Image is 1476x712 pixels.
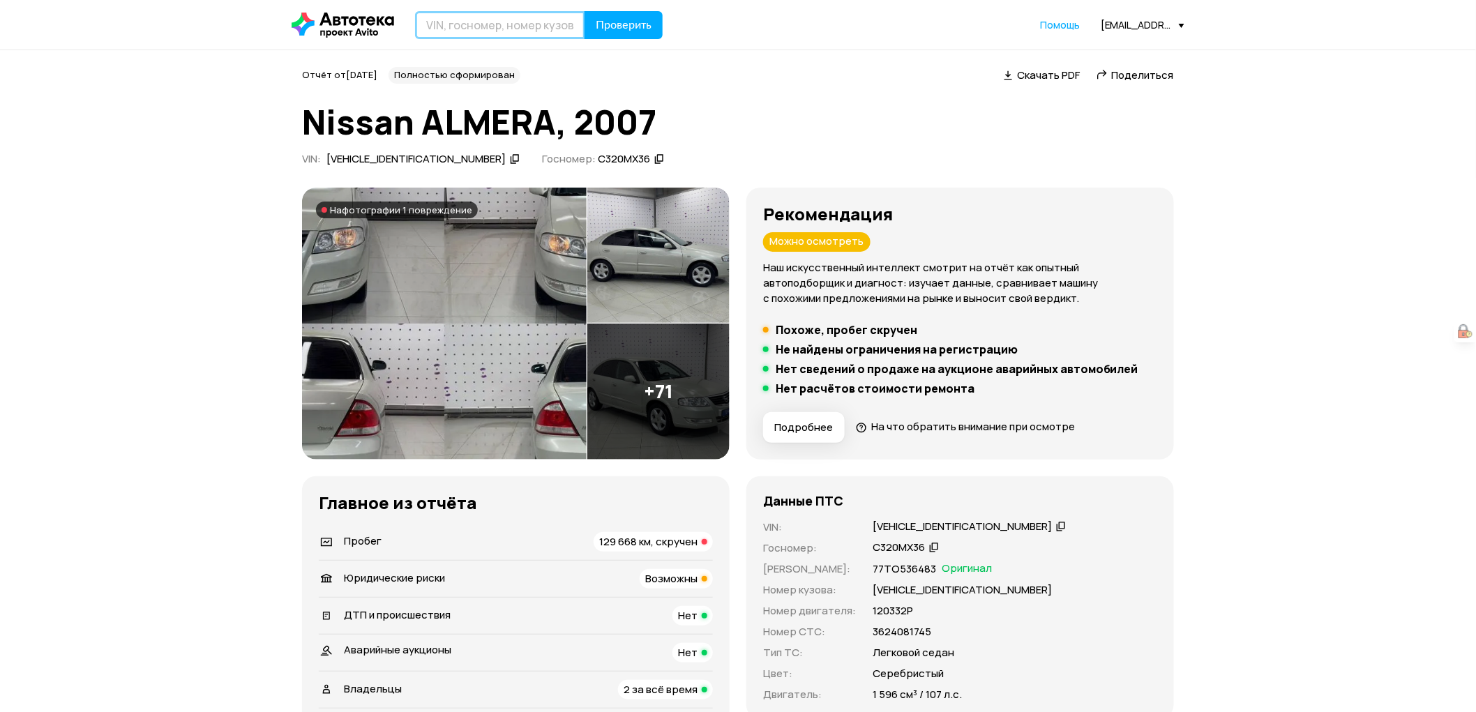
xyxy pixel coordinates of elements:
div: Полностью сформирован [389,67,520,84]
p: 1 596 см³ / 107 л.с. [873,687,962,702]
p: Номер кузова : [763,582,856,598]
span: Помощь [1040,18,1080,31]
span: Владельцы [344,681,402,696]
div: [EMAIL_ADDRESS][DOMAIN_NAME] [1101,18,1184,31]
p: Номер СТС : [763,624,856,639]
p: Двигатель : [763,687,856,702]
img: heZnHVL+J7nx0veNuBKvcDf6CljQZtEAf8CziJsKFg8H+YIPsfie9tl9173kYdNUAG8CiedCvmIf4fN5vbFLoYkFgAAAAASUV... [1459,324,1473,338]
a: Поделиться [1097,68,1174,82]
p: 3624081745 [873,624,931,639]
span: Проверить [596,20,652,31]
p: [VEHICLE_IDENTIFICATION_NUMBER] [873,582,1052,598]
p: Тип ТС : [763,645,856,660]
span: Нет [678,645,698,660]
input: VIN, госномер, номер кузова [415,11,585,39]
p: Легковой седан [873,645,954,660]
span: Оригинал [942,561,992,577]
p: Номер двигателя : [763,603,856,619]
span: Отчёт от [DATE] [302,68,377,81]
div: Можно осмотреть [763,232,871,252]
span: Пробег [344,533,382,548]
span: ДТП и происшествия [344,607,451,622]
a: Помощь [1040,18,1080,32]
h4: Данные ПТС [763,493,843,508]
p: VIN : [763,520,856,535]
p: Серебристый [873,666,944,681]
span: 2 за всё время [624,682,698,697]
p: [PERSON_NAME] : [763,561,856,577]
p: 120332Р [873,603,913,619]
span: Госномер: [542,151,596,166]
span: Аварийные аукционы [344,642,451,657]
div: [VEHICLE_IDENTIFICATION_NUMBER] [326,152,506,167]
h3: Главное из отчёта [319,493,713,513]
h5: Не найдены ограничения на регистрацию [776,342,1018,356]
span: VIN : [302,151,321,166]
div: С320МХ36 [873,540,925,555]
h3: Рекомендация [763,204,1157,224]
p: Наш искусственный интеллект смотрит на отчёт как опытный автоподборщик и диагност: изучает данные... [763,260,1157,306]
h1: Nissan ALMERA, 2007 [302,103,1174,141]
p: Цвет : [763,666,856,681]
button: Проверить [585,11,663,39]
h5: Нет сведений о продаже на аукционе аварийных автомобилей [776,362,1138,376]
h5: Нет расчётов стоимости ремонта [776,381,974,395]
span: Возможны [645,571,698,586]
span: На что обратить внимание при осмотре [871,419,1075,434]
p: Госномер : [763,540,856,556]
h5: Похоже, пробег скручен [776,323,917,337]
span: Подробнее [774,421,833,434]
span: 129 668 км, скручен [599,534,698,549]
a: На что обратить внимание при осмотре [856,419,1075,434]
span: На фотографии 1 повреждение [330,204,472,215]
button: Подробнее [763,412,845,443]
span: Нет [678,608,698,623]
div: [VEHICLE_IDENTIFICATION_NUMBER] [873,520,1052,534]
div: С320МХ36 [598,152,650,167]
span: Поделиться [1112,68,1174,82]
a: Скачать PDF [1004,68,1080,82]
span: Скачать PDF [1017,68,1080,82]
p: 77ТО536483 [873,561,936,577]
span: Юридические риски [344,570,445,585]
